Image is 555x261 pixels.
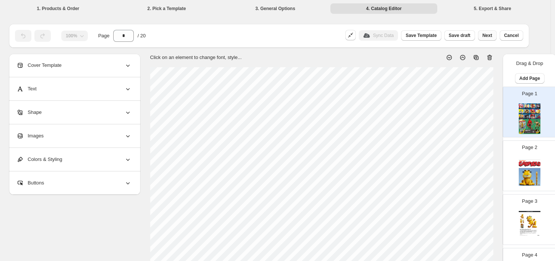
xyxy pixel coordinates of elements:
span: Shape [16,109,42,116]
button: Save draft [444,30,475,41]
div: Boss Fight Studio 2025 [519,211,540,212]
button: Next [478,30,497,41]
img: primaryImage [525,214,540,228]
img: cover page [519,103,540,134]
span: Next [482,32,492,38]
span: Images [16,132,44,140]
span: Cancel [504,32,519,38]
p: Page 2 [522,144,537,151]
div: Brand: Boss Fight Studio - The Store [520,235,532,235]
div: Our rotund orange star, [PERSON_NAME], now has his own action figure with 25 points of articulati... [520,230,537,234]
span: Cover Template [16,62,62,69]
span: Add Page [519,75,540,81]
img: secondaryImage [520,219,525,223]
p: Click on an element to change font, style... [150,54,242,61]
div: Garfield Action Figure | Garfield [520,229,540,230]
p: Page 1 [522,90,537,97]
p: Drag & Drop [516,60,543,67]
span: Buttons [16,179,44,187]
img: secondaryImage [520,214,525,218]
button: Cancel [500,30,523,41]
img: secondaryImage [520,224,525,228]
button: Save Template [401,30,441,41]
span: Text [16,85,37,93]
span: / 20 [138,32,146,40]
span: Save Template [406,32,437,38]
span: Save draft [449,32,471,38]
p: Page 4 [522,251,537,259]
span: Page [98,32,110,40]
span: Colors & Styling [16,156,62,163]
p: Page 3 [522,198,537,205]
button: Add Page [515,73,545,84]
img: cover page [519,157,540,188]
